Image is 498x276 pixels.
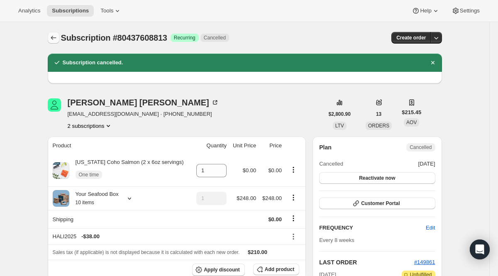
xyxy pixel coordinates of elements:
span: Every 8 weeks [319,237,354,243]
span: $0.00 [268,216,282,222]
button: Product actions [287,165,300,174]
span: $215.45 [402,108,421,117]
button: Subscriptions [48,32,59,44]
span: Settings [460,7,480,14]
span: Recurring [174,34,195,41]
small: 10 items [76,200,94,205]
span: Reactivate now [359,175,395,181]
span: Add product [265,266,294,273]
img: product img [53,162,69,179]
span: Subscription #80437608813 [61,33,167,42]
button: Product actions [287,193,300,202]
button: Settings [447,5,485,17]
h2: FREQUENCY [319,224,426,232]
span: One time [79,171,99,178]
span: AOV [406,120,417,125]
span: Analytics [18,7,40,14]
div: Your Seafood Box [69,190,119,207]
span: Linda Moore [48,98,61,112]
span: Subscriptions [52,7,89,14]
span: Tools [100,7,113,14]
span: ORDERS [368,123,389,129]
span: LTV [335,123,344,129]
button: Dismiss notification [427,57,439,68]
span: $0.00 [268,167,282,173]
button: Subscriptions [47,5,94,17]
th: Quantity [192,137,229,155]
div: [US_STATE] Coho Salmon (2 x 6oz servings) [69,158,184,183]
span: Cancelled [319,160,343,168]
button: Add product [253,264,299,275]
th: Price [259,137,284,155]
button: Reactivate now [319,172,435,184]
button: Analytics [13,5,45,17]
span: 13 [376,111,381,117]
div: HALI2025 [53,232,282,241]
th: Shipping [48,210,193,228]
span: Cancelled [204,34,226,41]
h2: Plan [319,143,332,151]
span: $248.00 [237,195,256,201]
span: Sales tax (if applicable) is not displayed because it is calculated with each new order. [53,249,240,255]
button: $2,800.90 [324,108,356,120]
span: Apply discount [204,266,240,273]
span: Customer Portal [361,200,400,207]
span: $210.00 [248,249,267,255]
div: Open Intercom Messenger [470,239,490,259]
a: #149861 [414,259,435,265]
button: #149861 [414,258,435,266]
button: Help [407,5,444,17]
button: Apply discount [192,264,245,276]
span: Cancelled [410,144,432,151]
h2: LAST ORDER [319,258,414,266]
span: Create order [396,34,426,41]
span: Help [420,7,431,14]
span: [EMAIL_ADDRESS][DOMAIN_NAME] · [PHONE_NUMBER] [68,110,219,118]
span: $248.00 [262,195,282,201]
button: Edit [421,221,440,234]
th: Unit Price [229,137,259,155]
div: [PERSON_NAME] [PERSON_NAME] [68,98,219,107]
button: Tools [95,5,127,17]
img: product img [53,190,69,207]
button: 13 [371,108,386,120]
button: Product actions [68,122,113,130]
h2: Subscription cancelled. [63,59,123,67]
th: Product [48,137,193,155]
button: Shipping actions [287,214,300,223]
span: - $38.00 [81,232,100,241]
button: Customer Portal [319,198,435,209]
button: Create order [391,32,431,44]
span: $0.00 [243,167,256,173]
span: [DATE] [418,160,435,168]
span: $2,800.90 [329,111,351,117]
span: Edit [426,224,435,232]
